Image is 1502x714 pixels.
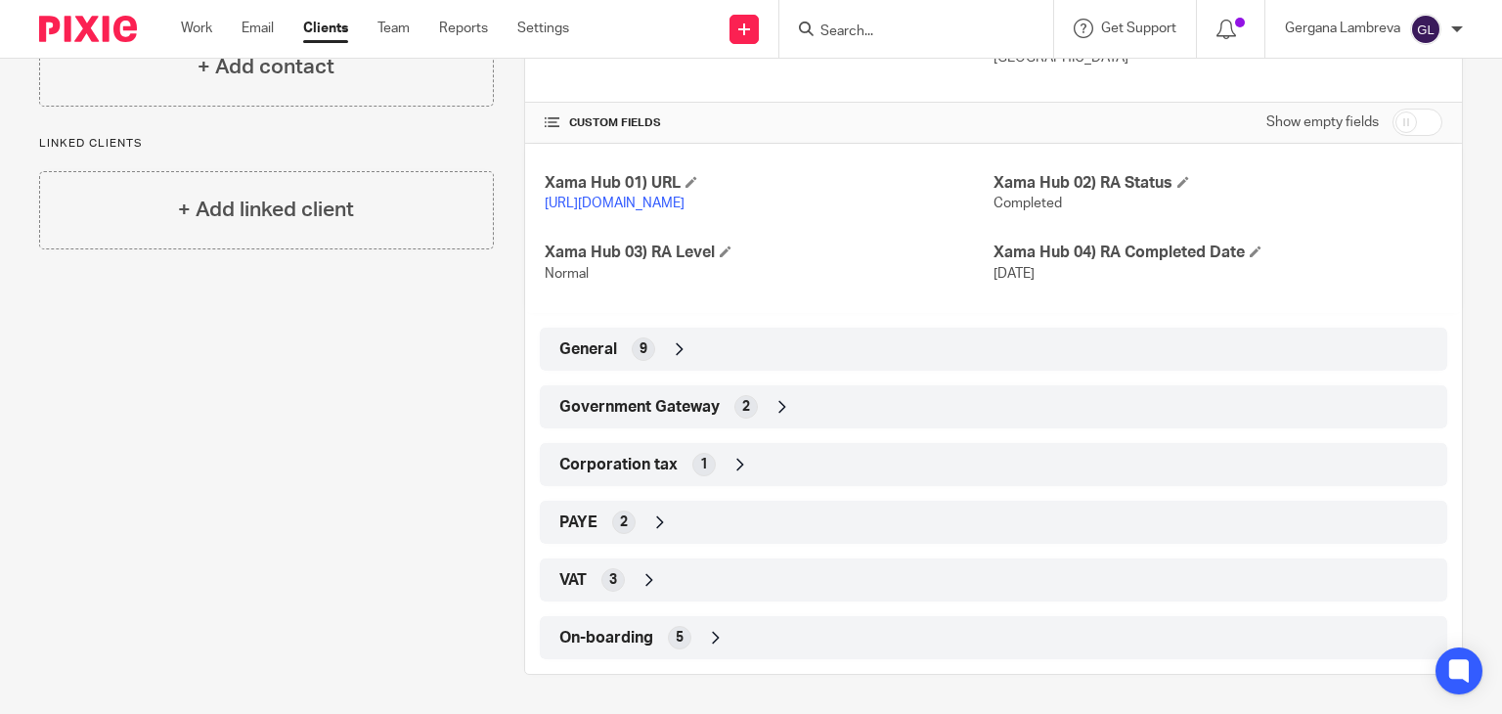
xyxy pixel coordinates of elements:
span: Government Gateway [559,397,720,418]
a: Team [377,19,410,38]
a: Reports [439,19,488,38]
a: Settings [517,19,569,38]
h4: Xama Hub 03) RA Level [545,243,994,263]
span: Corporation tax [559,455,678,475]
label: Show empty fields [1266,112,1379,132]
span: 9 [640,339,647,359]
img: Pixie [39,16,137,42]
span: 3 [609,570,617,590]
p: Gergana Lambreva [1285,19,1400,38]
span: General [559,339,617,360]
a: Clients [303,19,348,38]
input: Search [818,23,994,41]
span: [DATE] [994,267,1035,281]
h4: Xama Hub 02) RA Status [994,173,1442,194]
p: Linked clients [39,136,494,152]
h4: + Add linked client [178,195,354,225]
span: VAT [559,570,587,591]
span: 2 [742,397,750,417]
img: svg%3E [1410,14,1441,45]
h4: + Add contact [198,52,334,82]
h4: Xama Hub 01) URL [545,173,994,194]
span: On-boarding [559,628,653,648]
a: [URL][DOMAIN_NAME] [545,197,685,210]
h4: Xama Hub 04) RA Completed Date [994,243,1442,263]
span: PAYE [559,513,597,533]
span: Get Support [1101,22,1176,35]
span: 2 [620,513,628,532]
a: Work [181,19,212,38]
span: 5 [676,628,684,647]
h4: CUSTOM FIELDS [545,115,994,131]
span: 1 [700,455,708,474]
a: Email [242,19,274,38]
span: Normal [545,267,589,281]
span: Completed [994,197,1062,210]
